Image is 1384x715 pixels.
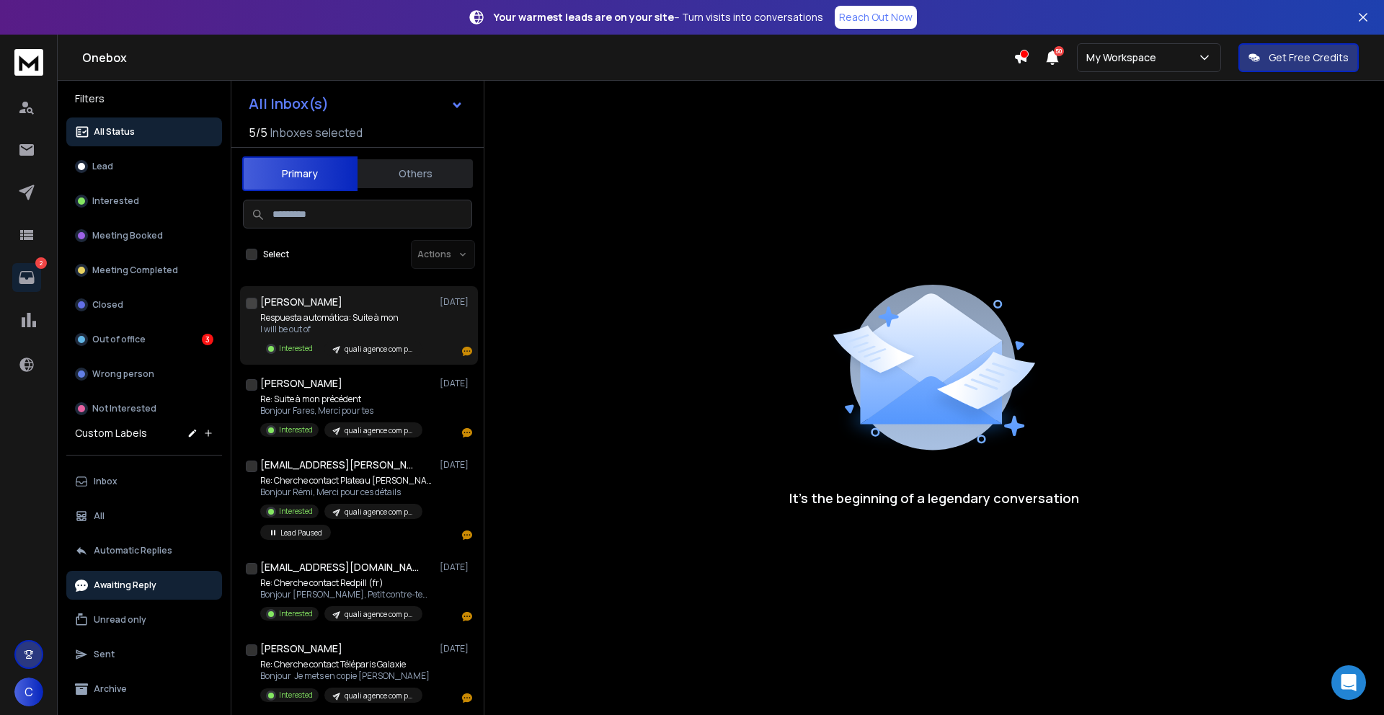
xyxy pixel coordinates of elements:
[358,158,473,190] button: Others
[260,487,433,498] p: Bonjour Rémi, Merci pour ces détails
[260,589,433,600] p: Bonjour [PERSON_NAME], Petit contre-temps de mon
[66,117,222,146] button: All Status
[92,161,113,172] p: Lead
[66,221,222,250] button: Meeting Booked
[494,10,823,25] p: – Turn visits into conversations
[66,152,222,181] button: Lead
[345,507,414,518] p: quali agence com prod
[66,256,222,285] button: Meeting Completed
[94,614,146,626] p: Unread only
[94,579,156,591] p: Awaiting Reply
[82,49,1013,66] h1: Onebox
[94,126,135,138] p: All Status
[345,344,414,355] p: quali agence com prod
[345,425,414,436] p: quali agence com prod
[260,659,430,670] p: Re: Cherche contact Téléparis Galaxie
[92,230,163,241] p: Meeting Booked
[345,609,414,620] p: quali agence com prod
[242,156,358,191] button: Primary
[66,467,222,496] button: Inbox
[66,605,222,634] button: Unread only
[92,265,178,276] p: Meeting Completed
[279,343,313,354] p: Interested
[345,690,414,701] p: quali agence com prod
[1269,50,1349,65] p: Get Free Credits
[14,49,43,76] img: logo
[1054,46,1064,56] span: 50
[260,475,433,487] p: Re: Cherche contact Plateau [PERSON_NAME]
[263,249,289,260] label: Select
[260,670,430,682] p: Bonjour Je mets en copie [PERSON_NAME]
[92,334,146,345] p: Out of office
[260,295,342,309] h1: [PERSON_NAME]
[440,459,472,471] p: [DATE]
[260,312,422,324] p: Respuesta automática: Suite à mon
[839,10,913,25] p: Reach Out Now
[260,577,433,589] p: Re: Cherche contact Redpill (fr)
[279,690,313,701] p: Interested
[835,6,917,29] a: Reach Out Now
[66,536,222,565] button: Automatic Replies
[35,257,47,269] p: 2
[260,376,342,391] h1: [PERSON_NAME]
[249,124,267,141] span: 5 / 5
[66,394,222,423] button: Not Interested
[66,640,222,669] button: Sent
[440,643,472,654] p: [DATE]
[1238,43,1359,72] button: Get Free Credits
[92,195,139,207] p: Interested
[1086,50,1162,65] p: My Workspace
[66,571,222,600] button: Awaiting Reply
[66,325,222,354] button: Out of office3
[260,394,422,405] p: Re: Suite à mon précédent
[279,608,313,619] p: Interested
[280,528,322,538] p: Lead Paused
[260,560,419,574] h1: [EMAIL_ADDRESS][DOMAIN_NAME]
[279,425,313,435] p: Interested
[66,187,222,216] button: Interested
[14,678,43,706] button: C
[260,641,342,656] h1: [PERSON_NAME]
[440,296,472,308] p: [DATE]
[260,405,422,417] p: Bonjour Fares, Merci pour tes
[494,10,674,24] strong: Your warmest leads are on your site
[237,89,475,118] button: All Inbox(s)
[270,124,363,141] h3: Inboxes selected
[249,97,329,111] h1: All Inbox(s)
[202,334,213,345] div: 3
[94,683,127,695] p: Archive
[92,403,156,414] p: Not Interested
[260,458,419,472] h1: [EMAIL_ADDRESS][PERSON_NAME][DOMAIN_NAME]
[94,510,105,522] p: All
[92,299,123,311] p: Closed
[66,290,222,319] button: Closed
[66,89,222,109] h3: Filters
[94,476,117,487] p: Inbox
[94,649,115,660] p: Sent
[789,488,1079,508] p: It’s the beginning of a legendary conversation
[92,368,154,380] p: Wrong person
[260,324,422,335] p: I will be out of
[66,360,222,388] button: Wrong person
[440,378,472,389] p: [DATE]
[279,506,313,517] p: Interested
[94,545,172,556] p: Automatic Replies
[75,426,147,440] h3: Custom Labels
[66,675,222,703] button: Archive
[1331,665,1366,700] div: Open Intercom Messenger
[66,502,222,530] button: All
[440,561,472,573] p: [DATE]
[12,263,41,292] a: 2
